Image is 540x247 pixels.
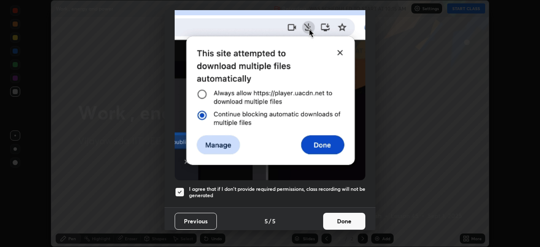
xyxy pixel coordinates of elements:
button: Done [323,213,365,230]
h5: I agree that if I don't provide required permissions, class recording will not be generated [189,186,365,199]
h4: / [269,217,271,225]
h4: 5 [272,217,275,225]
h4: 5 [265,217,268,225]
button: Previous [175,213,217,230]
